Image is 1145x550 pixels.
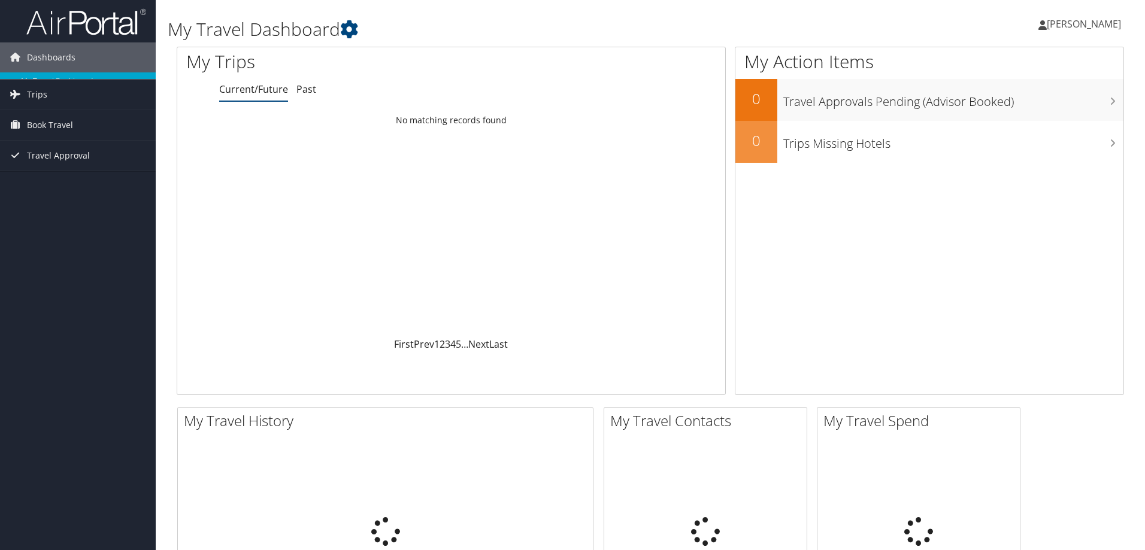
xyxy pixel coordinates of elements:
a: Prev [414,338,434,351]
h3: Travel Approvals Pending (Advisor Booked) [783,87,1123,110]
span: Travel Approval [27,141,90,171]
span: … [461,338,468,351]
a: 3 [445,338,450,351]
h2: My Travel History [184,411,593,431]
h2: 0 [735,130,777,151]
h2: My Travel Contacts [610,411,807,431]
a: [PERSON_NAME] [1038,6,1133,42]
span: Dashboards [27,42,75,72]
a: 2 [440,338,445,351]
a: Past [296,83,316,96]
span: Trips [27,80,47,110]
a: First [394,338,414,351]
span: [PERSON_NAME] [1047,17,1121,31]
h1: My Trips [186,49,488,74]
a: Next [468,338,489,351]
h3: Trips Missing Hotels [783,129,1123,152]
h2: My Travel Spend [823,411,1020,431]
a: 0Travel Approvals Pending (Advisor Booked) [735,79,1123,121]
a: 4 [450,338,456,351]
a: 0Trips Missing Hotels [735,121,1123,163]
span: Book Travel [27,110,73,140]
a: 1 [434,338,440,351]
a: 5 [456,338,461,351]
h1: My Action Items [735,49,1123,74]
a: Current/Future [219,83,288,96]
h2: 0 [735,89,777,109]
h1: My Travel Dashboard [168,17,811,42]
a: Last [489,338,508,351]
img: airportal-logo.png [26,8,146,36]
td: No matching records found [177,110,725,131]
